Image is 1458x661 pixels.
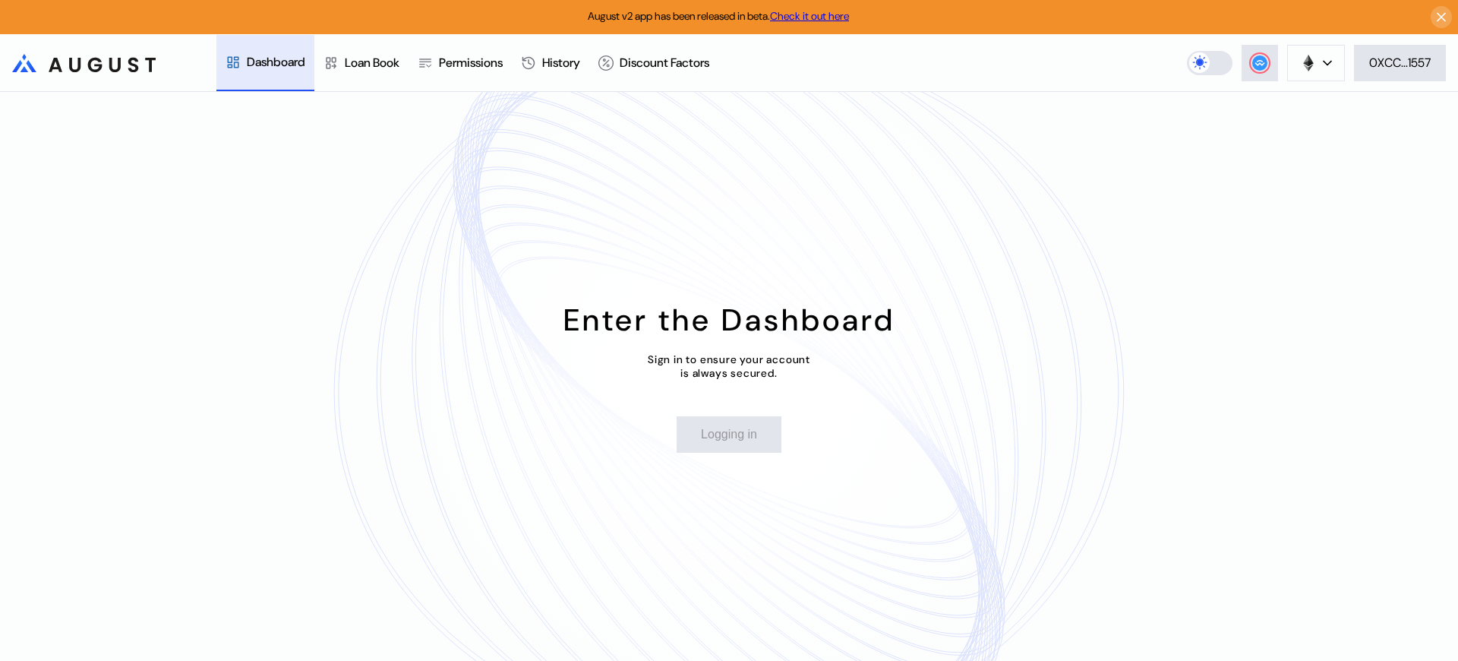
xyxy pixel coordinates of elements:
div: 0XCC...1557 [1369,55,1431,71]
button: Logging in [677,416,781,453]
a: Dashboard [216,35,314,91]
div: Discount Factors [620,55,709,71]
a: History [512,35,589,91]
div: Loan Book [345,55,399,71]
a: Check it out here [770,9,849,23]
div: Enter the Dashboard [563,300,895,340]
img: chain logo [1300,55,1317,71]
div: Dashboard [247,54,305,70]
a: Permissions [409,35,512,91]
div: Permissions [439,55,503,71]
button: 0XCC...1557 [1354,45,1446,81]
button: chain logo [1287,45,1345,81]
div: Sign in to ensure your account is always secured. [648,353,810,380]
a: Discount Factors [589,35,718,91]
a: Loan Book [314,35,409,91]
div: History [542,55,580,71]
span: August v2 app has been released in beta. [588,9,849,23]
